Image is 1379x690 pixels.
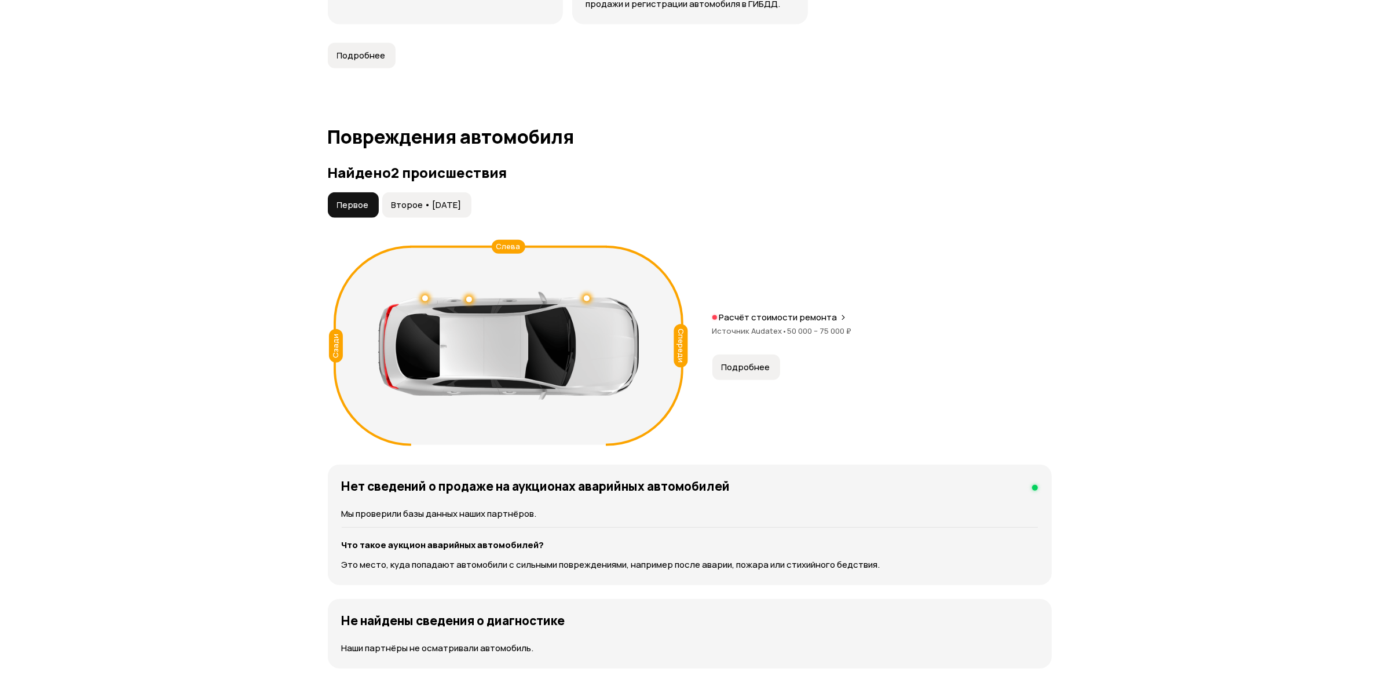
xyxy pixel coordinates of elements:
div: Сзади [329,329,343,363]
span: • [782,326,788,336]
div: Спереди [674,324,687,367]
strong: Что такое аукцион аварийных автомобилей? [342,539,544,551]
span: Подробнее [337,50,386,61]
p: Наши партнёры не осматривали автомобиль. [342,642,1038,655]
h3: Найдено 2 происшествия [328,165,1052,181]
h4: Не найдены сведения о диагностике [342,613,565,628]
p: Это место, куда попадают автомобили с сильными повреждениями, например после аварии, пожара или с... [342,558,1038,571]
span: Источник Audatex [712,326,788,336]
button: Подробнее [328,43,396,68]
button: Подробнее [712,355,780,380]
span: Первое [337,199,369,211]
p: Расчёт стоимости ремонта [719,312,837,323]
button: Второе • [DATE] [382,192,471,218]
span: Подробнее [722,362,770,373]
div: Слева [492,240,525,254]
span: Второе • [DATE] [392,199,462,211]
p: Мы проверили базы данных наших партнёров. [342,508,1038,520]
span: 50 000 – 75 000 ₽ [788,326,852,336]
h4: Нет сведений о продаже на аукционах аварийных автомобилей [342,479,730,494]
h1: Повреждения автомобиля [328,126,1052,147]
button: Первое [328,192,379,218]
